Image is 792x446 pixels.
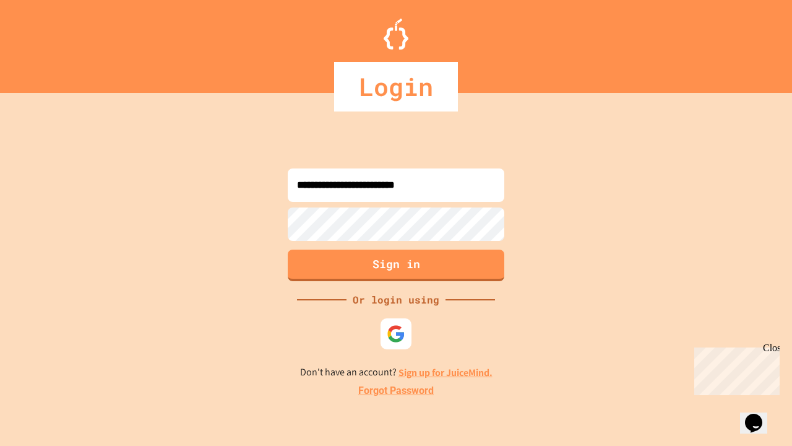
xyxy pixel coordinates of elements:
iframe: chat widget [689,343,780,395]
p: Don't have an account? [300,365,493,380]
a: Forgot Password [358,383,434,398]
div: Chat with us now!Close [5,5,85,79]
div: Login [334,62,458,111]
img: google-icon.svg [387,325,405,343]
div: Or login using [346,292,445,307]
img: Logo.svg [384,19,408,50]
a: Sign up for JuiceMind. [398,366,493,379]
iframe: chat widget [740,396,780,434]
button: Sign in [288,250,504,281]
